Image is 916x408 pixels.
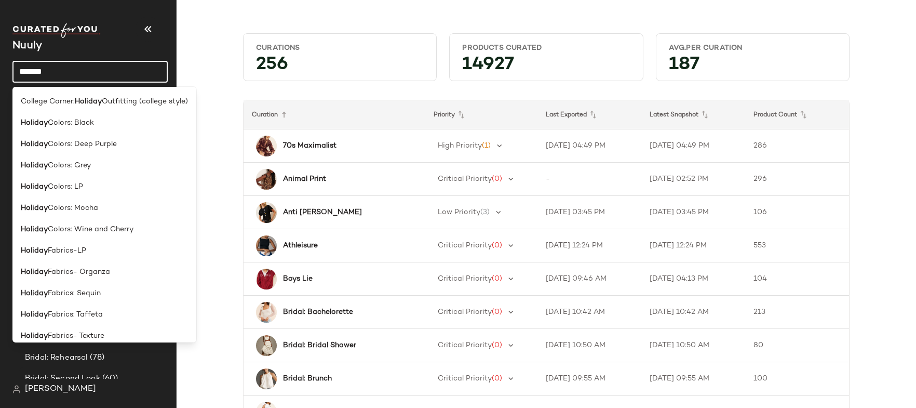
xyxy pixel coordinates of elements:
[283,140,336,151] b: 70s Maximalist
[21,139,48,150] b: Holiday
[641,229,745,262] td: [DATE] 12:24 PM
[21,203,48,214] b: Holiday
[641,100,745,129] th: Latest Snapshot
[256,335,277,356] img: 4130916210332_010_b
[256,269,277,289] img: 97065981_060_b
[537,329,641,362] td: [DATE] 10:50 AM
[438,275,492,283] span: Critical Priority
[21,288,48,299] b: Holiday
[745,362,849,396] td: 100
[745,296,849,329] td: 213
[21,96,75,107] span: College Corner:
[48,203,98,214] span: Colors: Mocha
[438,375,492,383] span: Critical Priority
[21,267,48,278] b: Holiday
[283,174,326,185] b: Animal Print
[12,41,42,51] span: Current Company Name
[25,383,96,396] span: [PERSON_NAME]
[256,169,277,190] img: 104261946_000_b
[537,262,641,296] td: [DATE] 09:46 AM
[12,23,101,38] img: cfy_white_logo.C9jOOHJF.svg
[438,175,492,183] span: Critical Priority
[480,208,490,216] span: (3)
[48,331,104,341] span: Fabrics- Texture
[641,296,745,329] td: [DATE] 10:42 AM
[256,136,277,156] img: 99308520_061_b
[283,373,332,384] b: Bridal: Brunch
[21,224,48,235] b: Holiday
[641,362,745,396] td: [DATE] 09:55 AM
[482,142,491,150] span: (1)
[256,43,424,53] div: Curations
[745,262,849,296] td: 104
[745,163,849,196] td: 296
[492,308,502,316] span: (0)
[256,202,277,223] img: 103216818_001_b
[641,329,745,362] td: [DATE] 10:50 AM
[492,275,502,283] span: (0)
[48,267,110,278] span: Fabrics- Organza
[745,329,849,362] td: 80
[745,229,849,262] td: 553
[669,43,837,53] div: Avg.per Curation
[438,142,482,150] span: High Priority
[48,288,101,299] span: Fabrics: Sequin
[256,235,277,256] img: 4140838880159_001_b
[462,43,630,53] div: Products Curated
[537,296,641,329] td: [DATE] 10:42 AM
[492,175,502,183] span: (0)
[745,196,849,229] td: 106
[745,129,849,163] td: 286
[88,352,104,364] span: (78)
[283,207,362,218] b: Anti [PERSON_NAME]
[454,57,638,76] div: 14927
[256,368,277,389] img: 4110972460085_010_b
[438,208,480,216] span: Low Priority
[102,96,188,107] span: Outfitting (college style)
[48,139,117,150] span: Colors: Deep Purple
[492,375,502,383] span: (0)
[537,229,641,262] td: [DATE] 12:24 PM
[100,373,118,385] span: (60)
[537,196,641,229] td: [DATE] 03:45 PM
[537,129,641,163] td: [DATE] 04:49 PM
[21,117,48,128] b: Holiday
[48,181,83,192] span: Colors: LP
[25,373,100,385] span: Bridal: Second Look
[48,309,103,320] span: Fabrics: Taffeta
[641,196,745,229] td: [DATE] 03:45 PM
[641,163,745,196] td: [DATE] 02:52 PM
[537,362,641,396] td: [DATE] 09:55 AM
[283,307,353,318] b: Bridal: Bachelorette
[21,331,48,341] b: Holiday
[21,309,48,320] b: Holiday
[641,129,745,163] td: [DATE] 04:49 PM
[12,385,21,393] img: svg%3e
[48,117,94,128] span: Colors: Black
[248,57,432,76] div: 256
[48,224,133,235] span: Colors: Wine and Cherry
[492,341,502,349] span: (0)
[21,181,48,192] b: Holiday
[661,57,845,76] div: 187
[48,245,86,256] span: Fabrics-LP
[21,245,48,256] b: Holiday
[48,160,91,171] span: Colors: Grey
[21,160,48,171] b: Holiday
[283,340,356,351] b: Bridal: Bridal Shower
[745,100,849,129] th: Product Count
[438,308,492,316] span: Critical Priority
[283,240,318,251] b: Athleisure
[425,100,537,129] th: Priority
[537,100,641,129] th: Last Exported
[438,341,492,349] span: Critical Priority
[537,163,641,196] td: -
[75,96,102,107] b: Holiday
[492,242,502,249] span: (0)
[244,100,425,129] th: Curation
[438,242,492,249] span: Critical Priority
[25,352,88,364] span: Bridal: Rehearsal
[641,262,745,296] td: [DATE] 04:13 PM
[256,302,277,323] img: 79338430_012_b
[283,273,313,284] b: Boys Lie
